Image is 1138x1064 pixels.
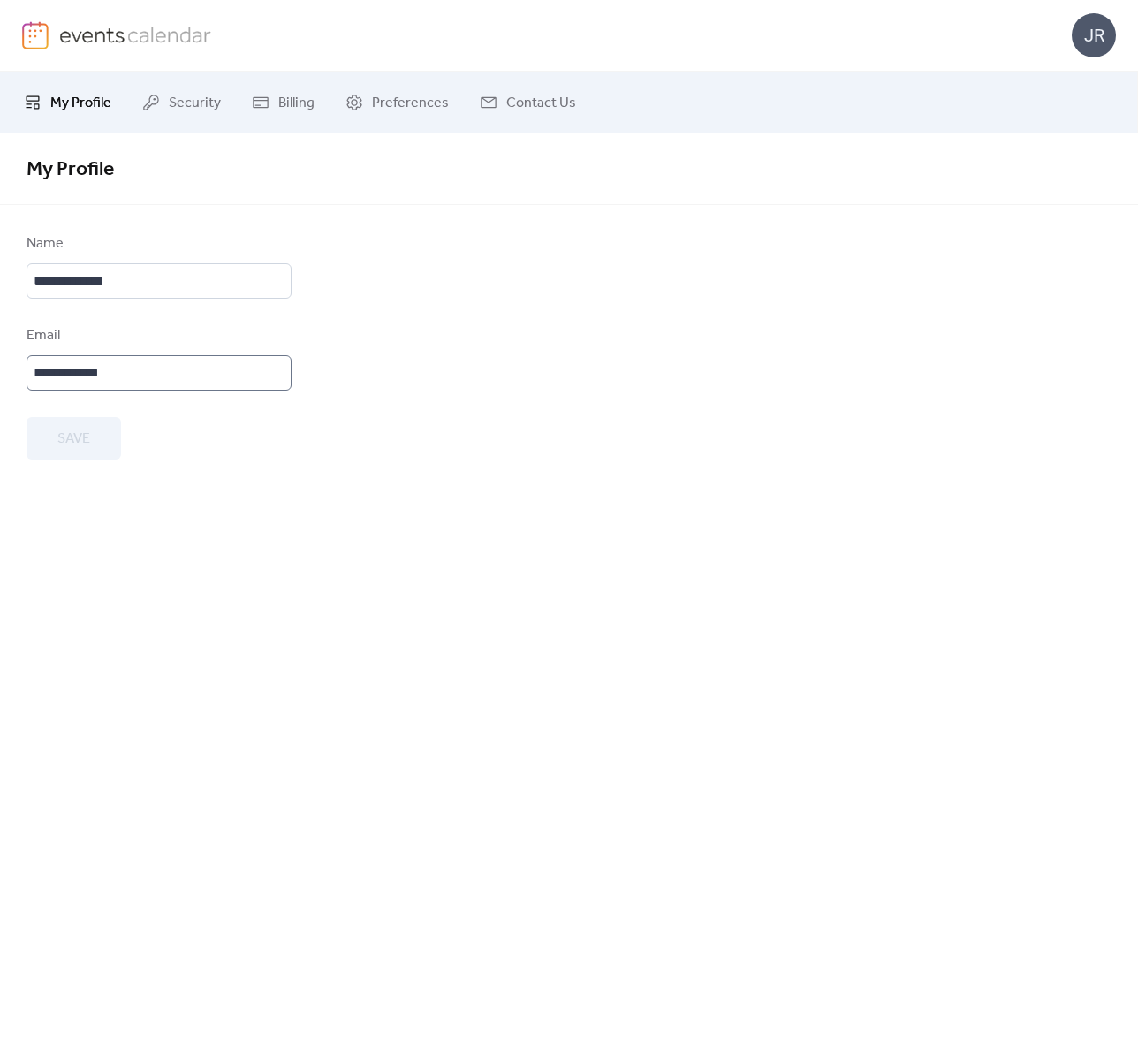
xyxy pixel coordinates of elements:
[129,79,234,126] a: Security
[59,21,212,48] img: logo-type
[467,79,589,126] a: Contact Us
[22,21,49,49] img: logo
[27,325,288,346] div: Email
[27,150,114,189] span: My Profile
[239,79,328,126] a: Billing
[332,79,462,126] a: Preferences
[50,93,111,114] span: My Profile
[1072,13,1116,57] div: JR
[11,79,125,126] a: My Profile
[506,93,576,114] span: Contact Us
[169,93,221,114] span: Security
[27,233,288,255] div: Name
[372,93,449,114] span: Preferences
[278,93,315,114] span: Billing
